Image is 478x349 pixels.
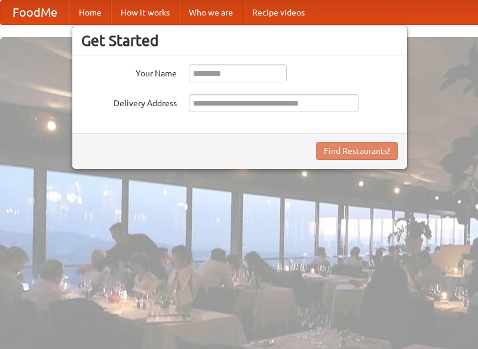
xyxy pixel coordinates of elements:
a: FoodMe [1,1,69,24]
label: Your Name [81,64,177,79]
button: Find Restaurants! [316,142,398,160]
a: How it works [111,1,179,24]
a: Who we are [179,1,243,24]
label: Delivery Address [81,94,177,109]
h3: Get Started [81,32,398,50]
a: Home [69,1,111,24]
a: Recipe videos [243,1,314,24]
